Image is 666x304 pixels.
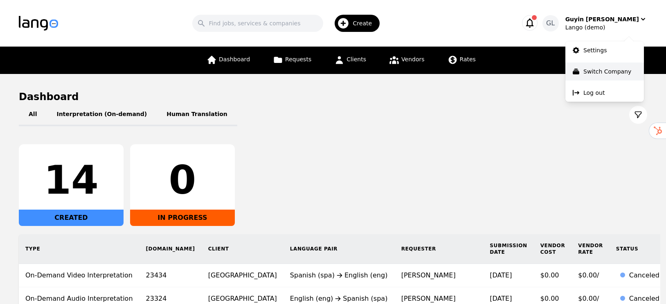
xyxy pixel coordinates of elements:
[483,234,533,264] th: Submission Date
[490,271,512,279] time: [DATE]
[565,15,639,23] div: Guyin [PERSON_NAME]
[19,90,647,103] h1: Dashboard
[19,103,47,126] button: All
[283,234,395,264] th: Language Pair
[443,47,481,74] a: Rates
[546,18,555,28] span: GL
[534,234,572,264] th: Vendor Cost
[329,47,371,74] a: Clients
[285,56,311,63] span: Requests
[19,234,139,264] th: Type
[578,271,599,279] span: $0.00/
[19,210,124,226] div: CREATED
[290,294,388,304] div: English (eng) Spanish (spa)
[192,15,323,32] input: Find jobs, services & companies
[130,210,235,226] div: IN PROGRESS
[202,264,283,287] td: [GEOGRAPHIC_DATA]
[25,161,117,200] div: 14
[583,89,605,97] p: Log out
[290,270,388,280] div: Spanish (spa) English (eng)
[534,264,572,287] td: $0.00
[583,46,607,54] p: Settings
[578,295,599,302] span: $0.00/
[139,234,202,264] th: [DOMAIN_NAME]
[323,11,385,35] button: Create
[395,264,484,287] td: [PERSON_NAME]
[401,56,424,63] span: Vendors
[629,270,665,280] div: Canceled
[583,67,631,76] p: Switch Company
[268,47,316,74] a: Requests
[460,56,476,63] span: Rates
[219,56,250,63] span: Dashboard
[629,106,647,124] button: Filter
[629,294,665,304] div: Canceled
[565,23,647,31] div: Lango (demo)
[202,234,283,264] th: Client
[384,47,429,74] a: Vendors
[19,16,58,31] img: Logo
[139,264,202,287] td: 23434
[202,47,255,74] a: Dashboard
[137,161,228,200] div: 0
[346,56,366,63] span: Clients
[571,234,610,264] th: Vendor Rate
[19,264,139,287] td: On-Demand Video Interpretation
[490,295,512,302] time: [DATE]
[353,19,378,27] span: Create
[542,15,647,31] button: GLGuyin [PERSON_NAME]Lango (demo)
[47,103,157,126] button: Interpretation (On-demand)
[395,234,484,264] th: Requester
[157,103,237,126] button: Human Translation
